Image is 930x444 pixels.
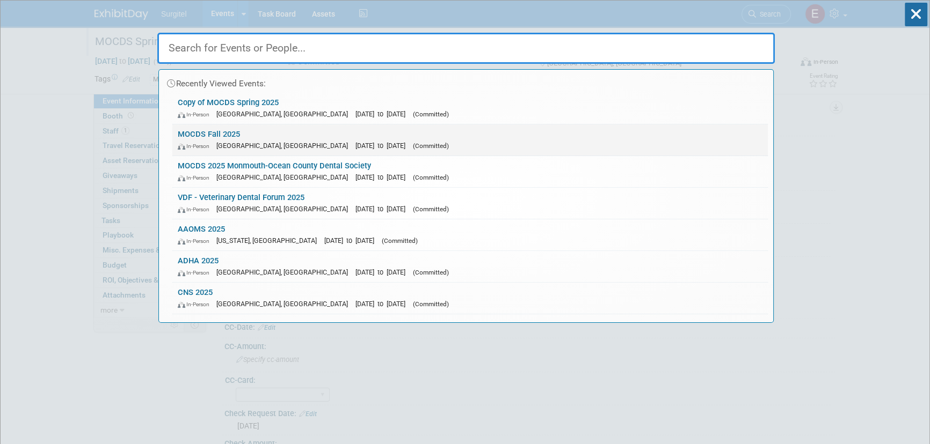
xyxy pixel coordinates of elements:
span: [DATE] to [DATE] [355,205,411,213]
span: (Committed) [413,142,449,150]
a: MOCDS Fall 2025 In-Person [GEOGRAPHIC_DATA], [GEOGRAPHIC_DATA] [DATE] to [DATE] (Committed) [172,124,768,156]
a: VDF - Veterinary Dental Forum 2025 In-Person [GEOGRAPHIC_DATA], [GEOGRAPHIC_DATA] [DATE] to [DATE... [172,188,768,219]
span: (Committed) [413,269,449,276]
span: In-Person [178,238,214,245]
span: In-Person [178,301,214,308]
span: In-Person [178,143,214,150]
span: [DATE] to [DATE] [355,142,411,150]
span: [US_STATE], [GEOGRAPHIC_DATA] [216,236,322,245]
span: (Committed) [413,174,449,181]
span: In-Person [178,269,214,276]
span: [GEOGRAPHIC_DATA], [GEOGRAPHIC_DATA] [216,173,353,181]
a: ADHA 2025 In-Person [GEOGRAPHIC_DATA], [GEOGRAPHIC_DATA] [DATE] to [DATE] (Committed) [172,251,768,282]
span: [DATE] to [DATE] [355,173,411,181]
span: In-Person [178,111,214,118]
span: (Committed) [382,237,418,245]
span: (Committed) [413,205,449,213]
a: Copy of MOCDS Spring 2025 In-Person [GEOGRAPHIC_DATA], [GEOGRAPHIC_DATA] [DATE] to [DATE] (Commit... [172,93,768,124]
span: In-Person [178,174,214,181]
span: [DATE] to [DATE] [324,236,380,245]
span: [GEOGRAPHIC_DATA], [GEOGRAPHIC_DATA] [216,268,353,276]
span: [GEOGRAPHIC_DATA], [GEOGRAPHIC_DATA] [216,205,353,213]
span: [GEOGRAPHIC_DATA], [GEOGRAPHIC_DATA] [216,142,353,150]
span: [DATE] to [DATE] [355,268,411,276]
input: Search for Events or People... [157,33,775,64]
span: [GEOGRAPHIC_DATA], [GEOGRAPHIC_DATA] [216,300,353,308]
a: MOCDS 2025 Monmouth-Ocean County Dental Society In-Person [GEOGRAPHIC_DATA], [GEOGRAPHIC_DATA] [D... [172,156,768,187]
span: [DATE] to [DATE] [355,110,411,118]
a: AAOMS 2025 In-Person [US_STATE], [GEOGRAPHIC_DATA] [DATE] to [DATE] (Committed) [172,219,768,250]
span: (Committed) [413,110,449,118]
span: (Committed) [413,300,449,308]
a: CNS 2025 In-Person [GEOGRAPHIC_DATA], [GEOGRAPHIC_DATA] [DATE] to [DATE] (Committed) [172,283,768,314]
div: Recently Viewed Events: [164,70,768,93]
span: In-Person [178,206,214,213]
span: [GEOGRAPHIC_DATA], [GEOGRAPHIC_DATA] [216,110,353,118]
span: [DATE] to [DATE] [355,300,411,308]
